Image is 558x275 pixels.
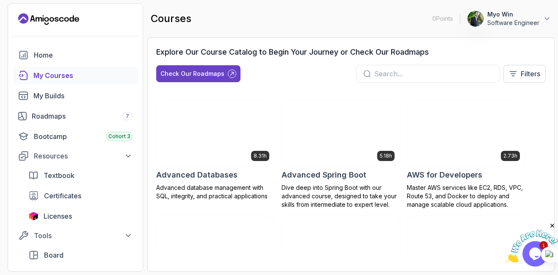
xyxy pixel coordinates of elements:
a: roadmaps [13,108,138,125]
a: textbook [23,167,138,184]
div: Roadmaps [32,111,133,121]
button: Filters [503,65,546,83]
a: home [13,47,138,64]
a: Landing page [18,12,79,26]
a: certificates [23,187,138,204]
a: Advanced Spring Boot card5.18hAdvanced Spring BootDive deep into Spring Boot with our advanced co... [282,100,400,209]
a: board [23,247,138,264]
h2: Advanced Spring Boot [282,169,366,181]
span: Certificates [44,191,81,201]
div: Home [34,50,133,60]
h2: AWS for Developers [407,169,482,181]
a: Advanced Databases card8.31hAdvanced DatabasesAdvanced database management with SQL, integrity, a... [156,100,275,200]
p: Myo Win [487,10,539,19]
p: Master AWS services like EC2, RDS, VPC, Route 53, and Docker to deploy and manage scalable cloud ... [407,183,525,209]
iframe: chat widget [506,222,558,262]
input: Search... [374,69,493,79]
span: Licenses [44,211,72,221]
a: AWS for Developers card2.73hAWS for DevelopersMaster AWS services like EC2, RDS, VPC, Route 53, a... [407,100,525,209]
div: Check Our Roadmaps [160,69,224,78]
p: Software Engineer [487,19,539,27]
button: user profile imageMyo WinSoftware Engineer [467,10,551,27]
p: 0 Points [432,14,453,23]
button: Check Our Roadmaps [156,65,240,82]
div: Bootcamp [34,131,133,142]
span: Cohort 3 [108,133,130,140]
p: 8.31h [254,153,267,159]
span: 7 [126,113,129,119]
div: My Courses [33,70,133,81]
img: user profile image [467,11,483,27]
button: Resources [13,148,138,164]
a: licenses [23,208,138,225]
a: courses [13,67,138,84]
p: 2.73h [503,153,517,159]
h2: courses [151,12,191,25]
h3: Explore Our Course Catalog to Begin Your Journey or Check Our Roadmaps [156,46,429,58]
img: Advanced Spring Boot card [282,100,400,166]
p: Filters [521,69,540,79]
p: 5.18h [380,153,392,159]
p: Advanced database management with SQL, integrity, and practical applications [156,183,275,200]
a: bootcamp [13,128,138,145]
img: AWS for Developers card [407,100,525,166]
button: Tools [13,228,138,243]
div: Tools [34,231,133,241]
span: Textbook [44,170,75,181]
span: Board [44,250,64,260]
div: My Builds [33,91,133,101]
a: builds [13,87,138,104]
img: jetbrains icon [28,212,39,220]
h2: Advanced Databases [156,169,238,181]
img: Advanced Databases card [157,100,274,166]
p: Dive deep into Spring Boot with our advanced course, designed to take your skills from intermedia... [282,183,400,209]
div: Resources [34,151,133,161]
